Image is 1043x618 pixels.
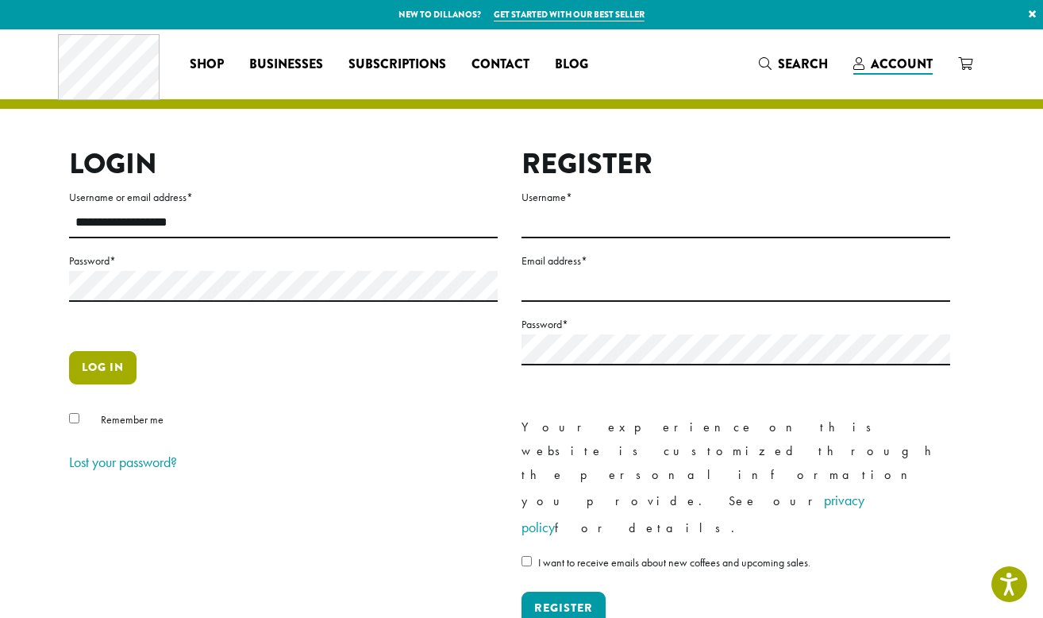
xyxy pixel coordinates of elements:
[778,55,828,73] span: Search
[521,315,950,334] label: Password
[69,351,137,384] button: Log in
[69,147,498,181] h2: Login
[521,556,532,566] input: I want to receive emails about new coffees and upcoming sales.
[521,415,950,541] p: Your experience on this website is customized through the personal information you provide. See o...
[521,187,950,207] label: Username
[69,453,177,471] a: Lost your password?
[538,555,810,570] span: I want to receive emails about new coffees and upcoming sales.
[249,55,323,75] span: Businesses
[555,55,588,75] span: Blog
[177,52,237,77] a: Shop
[471,55,529,75] span: Contact
[871,55,933,73] span: Account
[69,187,498,207] label: Username or email address
[190,55,224,75] span: Shop
[101,412,164,427] span: Remember me
[746,51,841,77] a: Search
[494,8,645,21] a: Get started with our best seller
[521,251,950,271] label: Email address
[69,251,498,271] label: Password
[348,55,446,75] span: Subscriptions
[521,147,950,181] h2: Register
[521,491,864,536] a: privacy policy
